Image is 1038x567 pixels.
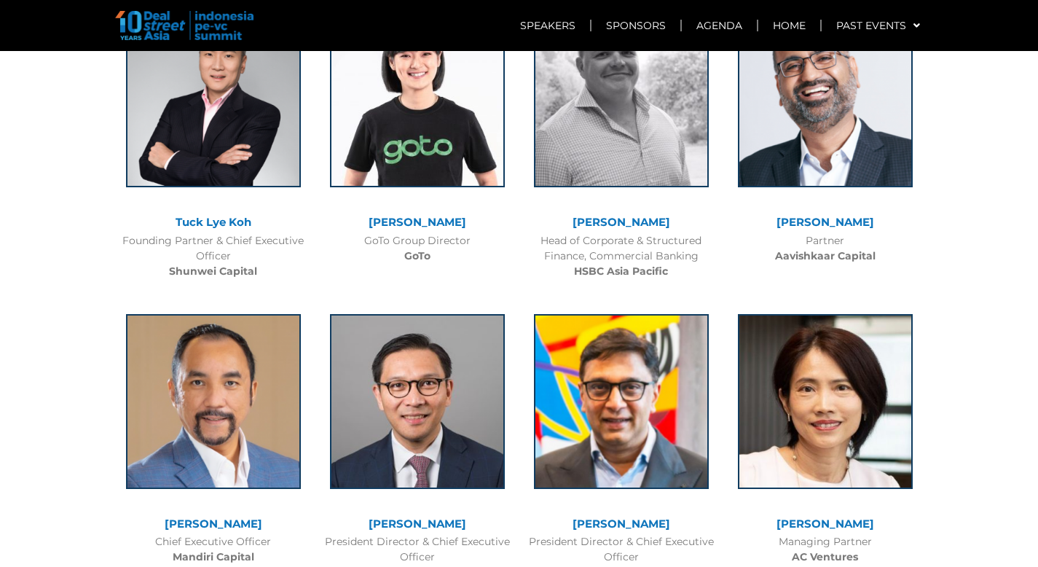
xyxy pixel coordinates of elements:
[527,233,716,279] div: Head of Corporate & Structured Finance, Commercial Banking
[682,9,757,42] a: Agenda
[792,550,858,563] b: AC Ventures
[534,314,709,489] img: Vikram Sinha
[169,265,257,278] b: Shunwei Capital
[404,249,430,262] b: GoTo
[369,517,466,531] a: [PERSON_NAME]
[119,233,308,279] div: Founding Partner & Chief Executive Officer
[573,215,670,229] a: [PERSON_NAME]
[731,233,920,264] div: Partner
[369,215,466,229] a: [PERSON_NAME]
[776,215,874,229] a: [PERSON_NAME]
[776,517,874,531] a: [PERSON_NAME]
[323,233,512,264] div: GoTo Group Director
[574,265,668,278] b: HSBC Asia Pacific
[738,314,913,489] img: Helen-Wong-of-AC-Ventures
[534,12,709,187] img: DH LI pic
[731,534,920,565] div: Managing Partner
[506,9,590,42] a: Speakers
[758,9,820,42] a: Home
[573,517,670,531] a: [PERSON_NAME]
[165,517,262,531] a: [PERSON_NAME]
[176,215,251,229] a: Tuck Lye Koh
[126,12,301,187] img: shunwei_Tuck Lye Koh
[330,12,505,187] img: Catherine Hindra Sutjahyo
[591,9,680,42] a: Sponsors
[775,249,876,262] b: Aavishkaar Capital
[330,314,505,489] img: Herson Photo (1)
[126,314,301,489] img: Ronald Simorangkir
[822,9,935,42] a: Past Events
[738,12,913,187] img: Abhishek Mittal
